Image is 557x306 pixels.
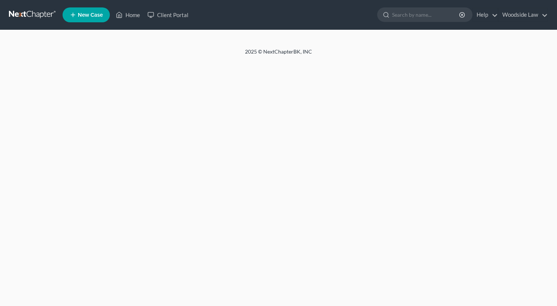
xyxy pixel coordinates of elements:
span: New Case [78,12,103,18]
a: Woodside Law [499,8,548,22]
a: Client Portal [144,8,192,22]
a: Home [112,8,144,22]
div: 2025 © NextChapterBK, INC [66,48,491,61]
input: Search by name... [392,8,460,22]
a: Help [473,8,498,22]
